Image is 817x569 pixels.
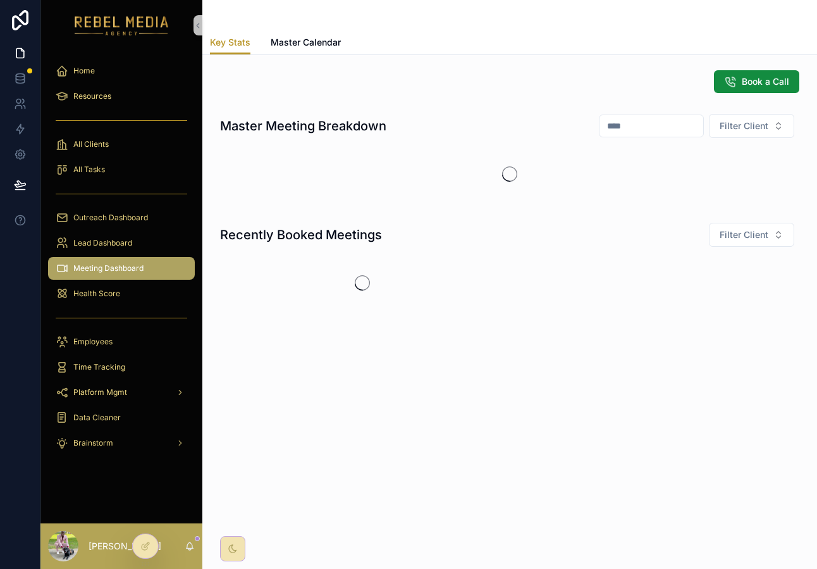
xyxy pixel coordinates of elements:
span: Outreach Dashboard [73,213,148,223]
span: Key Stats [210,36,250,49]
button: Book a Call [714,70,799,93]
span: Master Calendar [271,36,341,49]
span: All Tasks [73,165,105,175]
span: Health Score [73,289,120,299]
span: Brainstorm [73,438,113,448]
span: All Clients [73,139,109,149]
span: Filter Client [720,228,768,241]
a: Data Cleaner [48,406,195,429]
span: Lead Dashboard [73,238,132,248]
img: App logo [75,15,169,35]
a: Meeting Dashboard [48,257,195,280]
a: Master Calendar [271,31,341,56]
span: Data Cleaner [73,413,121,423]
a: Platform Mgmt [48,381,195,404]
a: Health Score [48,282,195,305]
a: Lead Dashboard [48,232,195,254]
h1: Recently Booked Meetings [220,226,382,244]
span: Home [73,66,95,76]
span: Employees [73,337,113,347]
a: All Clients [48,133,195,156]
a: Employees [48,330,195,353]
h1: Master Meeting Breakdown [220,117,386,135]
span: Resources [73,91,111,101]
span: Time Tracking [73,362,125,372]
a: All Tasks [48,158,195,181]
a: Home [48,59,195,82]
button: Select Button [709,223,794,247]
a: Resources [48,85,195,108]
button: Select Button [709,114,794,138]
a: Brainstorm [48,432,195,454]
div: scrollable content [40,51,202,471]
span: Platform Mgmt [73,387,127,397]
span: Book a Call [742,75,789,88]
span: Meeting Dashboard [73,263,144,273]
a: Time Tracking [48,356,195,378]
span: Filter Client [720,120,768,132]
a: Outreach Dashboard [48,206,195,229]
a: Key Stats [210,31,250,55]
p: [PERSON_NAME] [89,540,161,553]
